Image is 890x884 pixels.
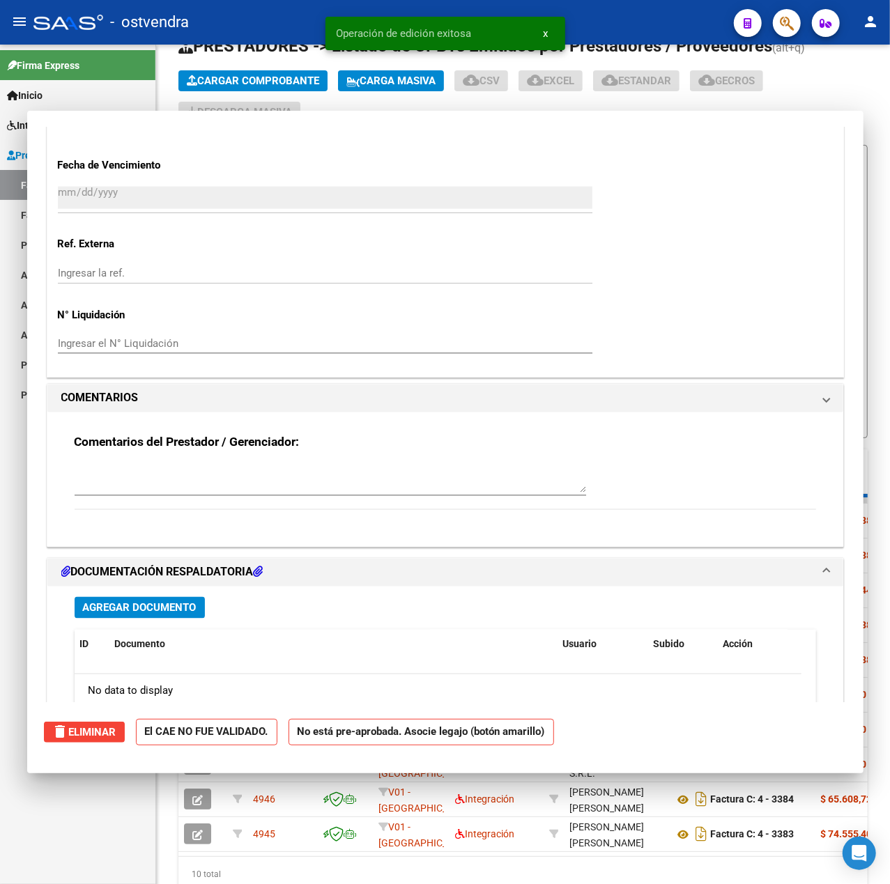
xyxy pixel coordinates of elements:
mat-expansion-panel-header: COMENTARIOS [47,385,843,412]
span: x [544,27,548,40]
span: CSV [463,75,500,87]
div: 27312597301 [569,819,663,848]
span: Estandar [601,75,671,87]
strong: Comentarios del Prestador / Gerenciador: [75,435,300,449]
mat-icon: cloud_download [601,72,618,88]
span: Agregar Documento [83,602,197,614]
div: [PERSON_NAME] [PERSON_NAME] [569,819,663,851]
div: DOCUMENTACIÓN RESPALDATORIA [47,587,843,871]
div: COMENTARIOS [47,412,843,547]
datatable-header-cell: ID [75,630,109,660]
strong: $ 65.608,72 [820,793,872,805]
span: Integración (discapacidad) [7,118,136,133]
datatable-header-cell: Subido [648,630,718,660]
p: N° Liquidación [58,307,291,323]
span: Descarga Masiva [187,106,292,118]
span: Acción [723,639,753,650]
datatable-header-cell: Usuario [558,630,648,660]
h1: COMENTARIOS [61,390,139,407]
datatable-header-cell: Acción [718,630,788,660]
span: (alt+q) [772,41,805,54]
span: ID [80,639,89,650]
span: Prestadores / Proveedores [7,148,134,163]
mat-icon: person [862,13,879,30]
span: Integración [455,793,514,805]
span: Subido [654,639,685,650]
strong: $ 74.555,40 [820,828,872,839]
span: Carga Masiva [346,75,436,87]
p: Fecha de Vencimiento [58,157,291,173]
button: x [532,21,560,46]
span: Firma Express [7,58,79,73]
mat-icon: cloud_download [527,72,544,88]
span: PRESTADORES -> Listado de CPBTs Emitidos por Prestadores / Proveedores [178,36,772,56]
div: Open Intercom Messenger [843,837,876,870]
span: 4945 [253,828,275,839]
mat-icon: menu [11,13,28,30]
span: Integración [455,828,514,839]
p: Ref. Externa [58,236,291,252]
strong: El CAE NO FUE VALIDADO. [136,719,277,746]
mat-icon: delete [52,723,69,740]
button: Eliminar [44,722,125,743]
div: No data to display [75,674,801,709]
span: 4946 [253,793,275,805]
button: Agregar Documento [75,597,205,619]
span: Eliminar [52,726,116,738]
span: Operación de edición exitosa [337,26,472,40]
app-download-masive: Descarga masiva de comprobantes (adjuntos) [178,102,300,123]
div: [PERSON_NAME] [PERSON_NAME] [569,784,663,816]
span: Inicio [7,88,43,103]
mat-expansion-panel-header: DOCUMENTACIÓN RESPALDATORIA [47,559,843,587]
span: EXCEL [527,75,574,87]
strong: Factura C: 4 - 3383 [710,829,794,840]
strong: Factura C: 4 - 3384 [710,794,794,805]
span: Usuario [563,639,597,650]
span: - ostvendra [110,7,189,38]
div: 27312597301 [569,784,663,814]
span: Gecros [698,75,755,87]
i: Descargar documento [692,788,710,810]
mat-icon: cloud_download [698,72,715,88]
span: Cargar Comprobante [187,75,319,87]
strong: No está pre-aprobada. Asocie legajo (botón amarillo) [289,719,554,746]
i: Descargar documento [692,823,710,845]
mat-icon: cloud_download [463,72,479,88]
h1: DOCUMENTACIÓN RESPALDATORIA [61,564,263,581]
datatable-header-cell: Documento [109,630,558,660]
span: Documento [115,639,166,650]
